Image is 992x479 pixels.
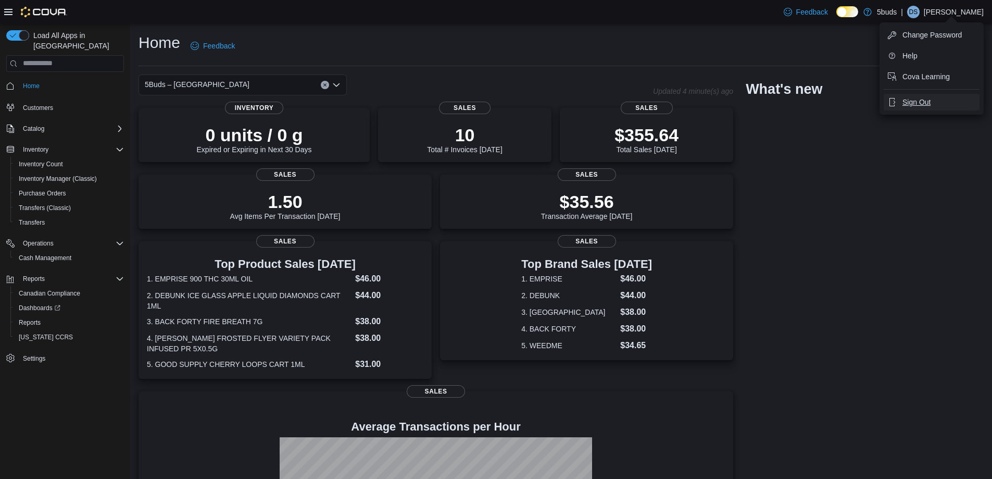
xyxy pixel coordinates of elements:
[15,158,124,170] span: Inventory Count
[877,6,897,18] p: 5buds
[427,125,502,154] div: Total # Invoices [DATE]
[15,287,124,300] span: Canadian Compliance
[355,358,423,371] dd: $31.00
[15,316,45,329] a: Reports
[620,339,652,352] dd: $34.65
[614,125,679,145] p: $355.64
[924,6,984,18] p: [PERSON_NAME]
[2,121,128,136] button: Catalog
[653,87,733,95] p: Updated 4 minute(s) ago
[197,125,312,145] p: 0 units / 0 g
[19,204,71,212] span: Transfers (Classic)
[19,273,124,285] span: Reports
[10,251,128,265] button: Cash Management
[10,301,128,315] a: Dashboards
[23,145,48,154] span: Inventory
[10,330,128,345] button: [US_STATE] CCRS
[147,421,725,433] h4: Average Transactions per Hour
[19,289,80,298] span: Canadian Compliance
[19,79,124,92] span: Home
[15,287,84,300] a: Canadian Compliance
[902,51,918,61] span: Help
[23,125,44,133] span: Catalog
[19,304,60,312] span: Dashboards
[902,71,950,82] span: Cova Learning
[203,41,235,51] span: Feedback
[2,100,128,115] button: Customers
[541,191,633,212] p: $35.56
[19,273,49,285] button: Reports
[909,6,918,18] span: DS
[23,82,40,90] span: Home
[15,158,67,170] a: Inventory Count
[321,81,329,89] button: Clear input
[23,104,53,112] span: Customers
[256,168,315,181] span: Sales
[15,331,124,343] span: Washington CCRS
[521,290,616,301] dt: 2. DEBUNK
[902,97,931,107] span: Sign Out
[901,6,903,18] p: |
[19,122,124,135] span: Catalog
[355,273,423,285] dd: $46.00
[230,191,341,212] p: 1.50
[884,68,980,85] button: Cova Learning
[19,318,41,327] span: Reports
[21,7,67,17] img: Cova
[836,6,858,17] input: Dark Mode
[15,302,124,314] span: Dashboards
[19,352,124,365] span: Settings
[10,201,128,215] button: Transfers (Classic)
[355,315,423,328] dd: $38.00
[186,35,239,56] a: Feedback
[19,254,71,262] span: Cash Management
[836,17,837,18] span: Dark Mode
[15,216,49,229] a: Transfers
[147,258,423,271] h3: Top Product Sales [DATE]
[2,351,128,366] button: Settings
[225,102,283,114] span: Inventory
[620,273,652,285] dd: $46.00
[15,252,124,264] span: Cash Management
[139,32,180,53] h1: Home
[521,324,616,334] dt: 4. BACK FORTY
[23,354,45,363] span: Settings
[427,125,502,145] p: 10
[621,102,673,114] span: Sales
[19,352,49,365] a: Settings
[19,160,63,168] span: Inventory Count
[145,78,249,91] span: 5Buds – [GEOGRAPHIC_DATA]
[620,306,652,318] dd: $38.00
[10,315,128,330] button: Reports
[884,47,980,64] button: Help
[19,237,124,250] span: Operations
[147,333,351,354] dt: 4. [PERSON_NAME] FROSTED FLYER VARIETY PACK INFUSED PR 5X0.5G
[147,359,351,370] dt: 5. GOOD SUPPLY CHERRY LOOPS CART 1ML
[2,272,128,286] button: Reports
[15,173,101,185] a: Inventory Manager (Classic)
[29,30,124,51] span: Load All Apps in [GEOGRAPHIC_DATA]
[10,286,128,301] button: Canadian Compliance
[230,191,341,220] div: Avg Items Per Transaction [DATE]
[15,316,124,329] span: Reports
[15,202,75,214] a: Transfers (Classic)
[780,2,832,22] a: Feedback
[884,27,980,43] button: Change Password
[19,143,124,156] span: Inventory
[19,333,73,341] span: [US_STATE] CCRS
[902,30,962,40] span: Change Password
[2,142,128,157] button: Inventory
[19,122,48,135] button: Catalog
[256,235,315,248] span: Sales
[407,385,465,398] span: Sales
[10,157,128,171] button: Inventory Count
[541,191,633,220] div: Transaction Average [DATE]
[19,218,45,227] span: Transfers
[521,307,616,317] dt: 3. [GEOGRAPHIC_DATA]
[2,236,128,251] button: Operations
[15,187,70,200] a: Purchase Orders
[558,235,616,248] span: Sales
[19,101,124,114] span: Customers
[746,81,822,97] h2: What's new
[10,171,128,186] button: Inventory Manager (Classic)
